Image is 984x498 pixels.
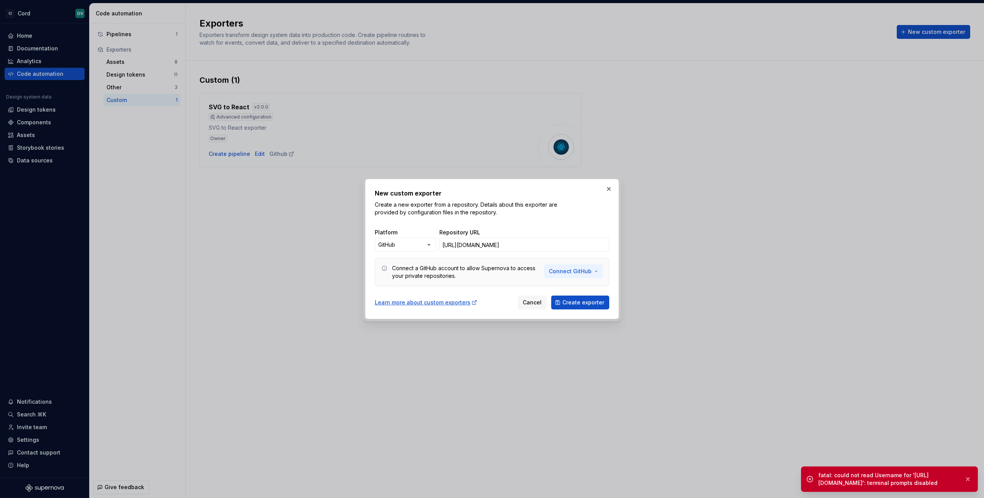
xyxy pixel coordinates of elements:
[392,264,539,280] div: Connect a GitHub account to allow Supernova to access your private repositories.
[562,299,604,306] span: Create exporter
[549,267,592,275] span: Connect GitHub
[523,299,542,306] span: Cancel
[551,296,609,309] button: Create exporter
[375,201,559,216] p: Create a new exporter from a repository. Details about this exporter are provided by configuratio...
[439,229,480,236] label: Repository URL
[544,264,603,278] button: Connect GitHub
[818,471,958,487] div: fatal: could not read Username for '[URL][DOMAIN_NAME]': terminal prompts disabled
[375,189,609,198] h2: New custom exporter
[375,299,477,306] a: Learn more about custom exporters
[375,229,397,236] label: Platform
[518,296,547,309] button: Cancel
